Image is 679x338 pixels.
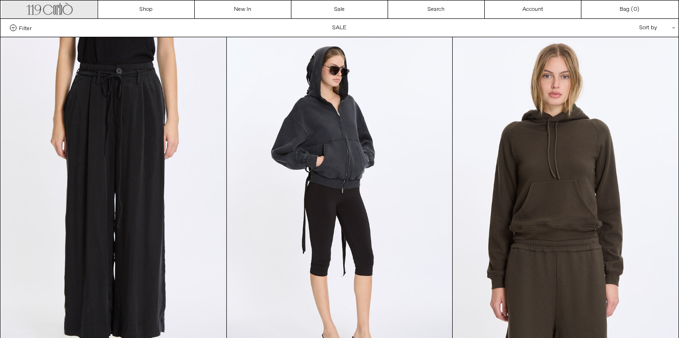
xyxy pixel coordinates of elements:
a: Account [485,0,581,18]
a: Sale [291,0,388,18]
a: Shop [98,0,195,18]
span: Filter [19,25,32,31]
a: Bag () [581,0,678,18]
a: New In [195,0,291,18]
a: Search [388,0,485,18]
span: ) [633,5,639,14]
div: Sort by [584,19,669,37]
span: 0 [633,6,637,13]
